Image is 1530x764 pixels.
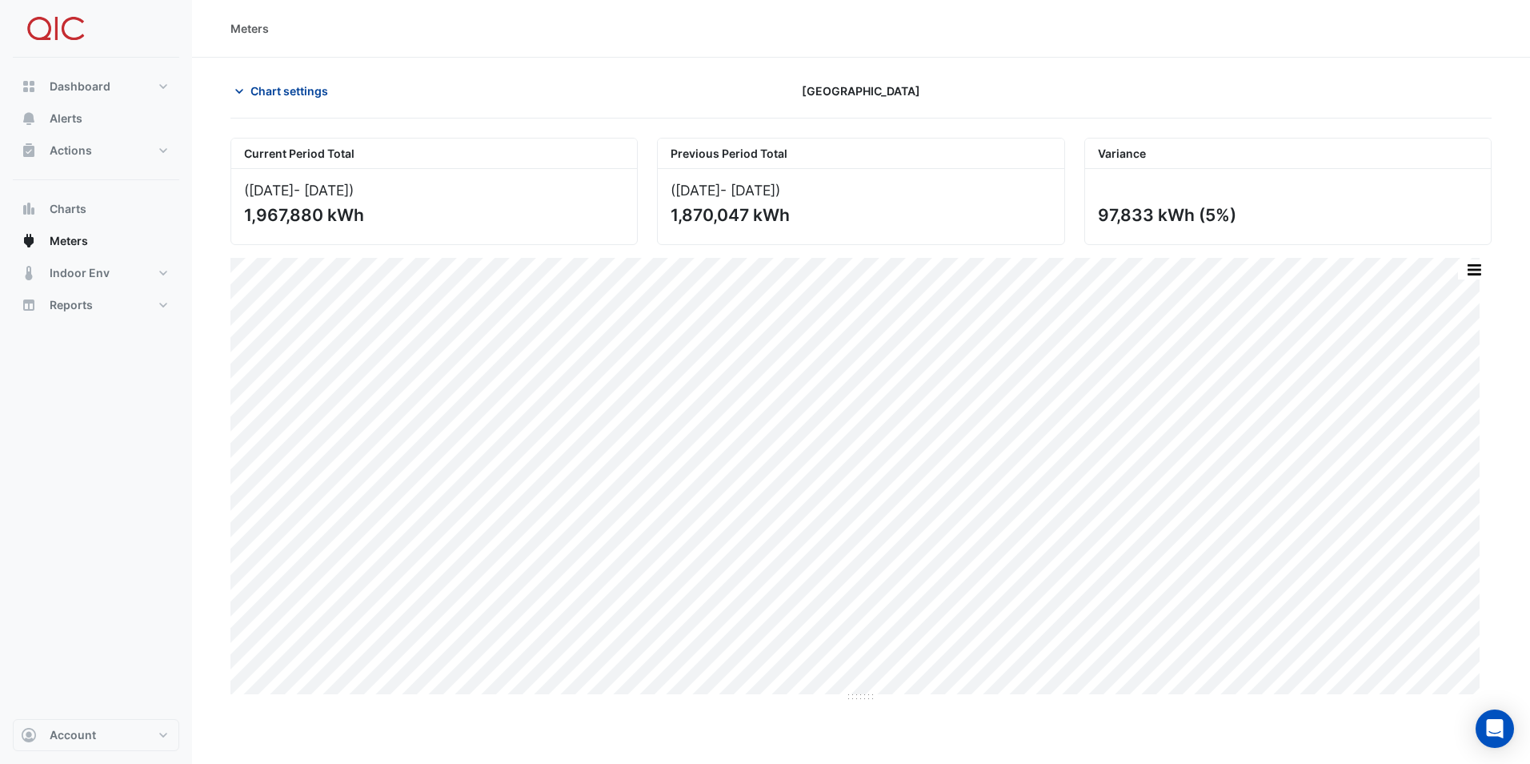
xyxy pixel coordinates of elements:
button: Alerts [13,103,179,135]
div: 97,833 kWh (5%) [1098,205,1475,225]
span: - [DATE] [294,182,349,199]
span: Charts [50,201,86,217]
button: Chart settings [230,77,338,105]
button: Actions [13,135,179,167]
button: Indoor Env [13,257,179,289]
app-icon: Meters [21,233,37,249]
div: 1,870,047 kWh [671,205,1047,225]
span: Actions [50,143,92,159]
div: Previous Period Total [658,139,1063,169]
button: Account [13,719,179,751]
div: Open Intercom Messenger [1476,710,1514,748]
button: Charts [13,193,179,225]
app-icon: Alerts [21,111,37,127]
app-icon: Charts [21,201,37,217]
span: [GEOGRAPHIC_DATA] [802,82,920,99]
app-icon: Actions [21,143,37,159]
button: Meters [13,225,179,257]
button: More Options [1458,259,1490,279]
div: 1,967,880 kWh [244,205,621,225]
span: Chart settings [250,82,328,99]
img: Company Logo [19,13,91,45]
app-icon: Dashboard [21,78,37,94]
span: Dashboard [50,78,110,94]
div: ([DATE] ) [244,182,624,199]
span: - [DATE] [720,182,775,199]
span: Account [50,727,96,743]
span: Meters [50,233,88,249]
div: Meters [230,20,269,37]
span: Alerts [50,111,82,127]
app-icon: Indoor Env [21,265,37,281]
div: ([DATE] ) [671,182,1051,199]
div: Current Period Total [231,139,637,169]
span: Reports [50,297,93,313]
span: Indoor Env [50,265,110,281]
app-icon: Reports [21,297,37,313]
button: Reports [13,289,179,321]
div: Variance [1085,139,1491,169]
button: Dashboard [13,70,179,103]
